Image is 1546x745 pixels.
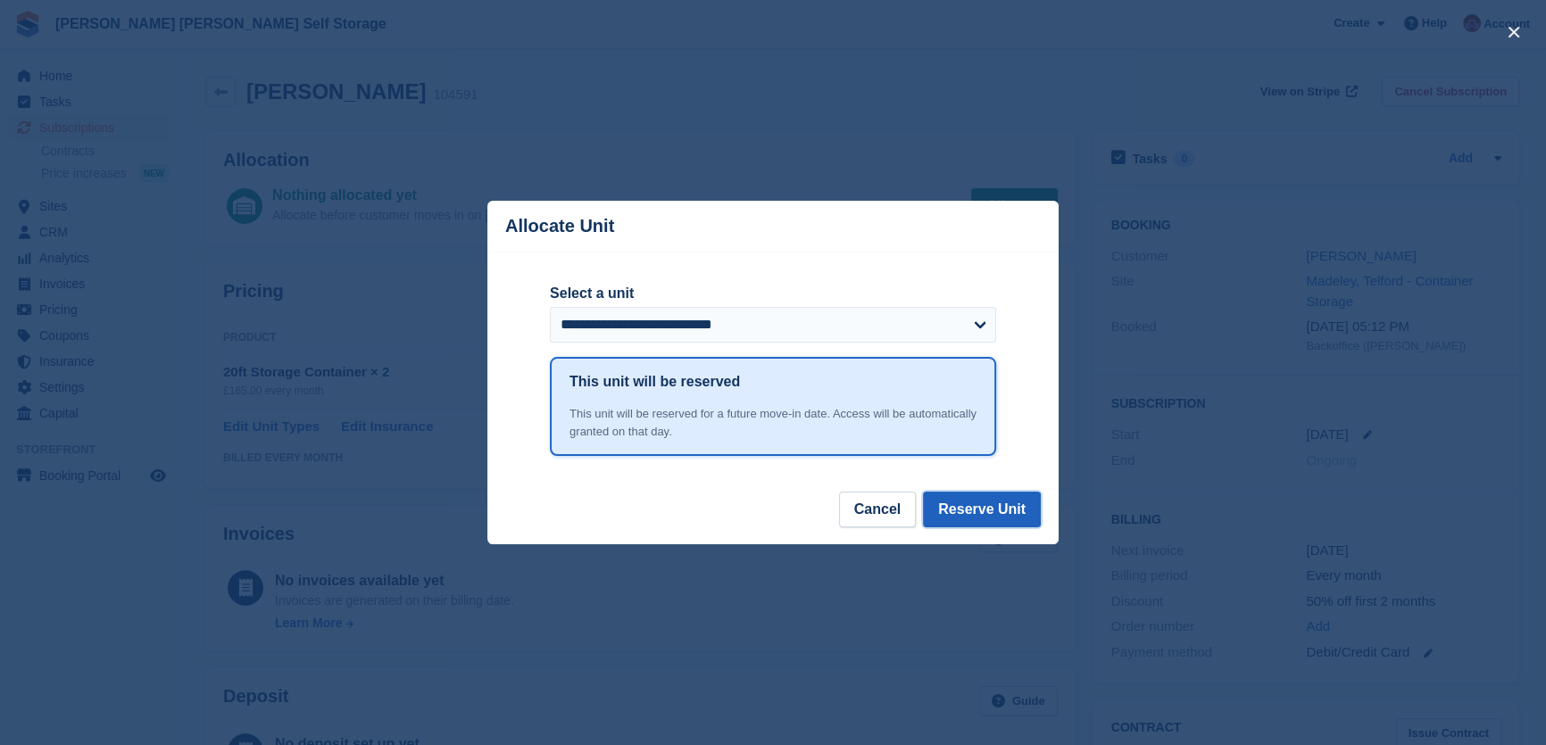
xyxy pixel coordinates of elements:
[569,405,977,440] div: This unit will be reserved for a future move-in date. Access will be automatically granted on tha...
[550,283,996,304] label: Select a unit
[923,492,1041,527] button: Reserve Unit
[569,371,740,393] h1: This unit will be reserved
[1500,18,1528,46] button: close
[839,492,916,527] button: Cancel
[505,216,614,236] p: Allocate Unit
